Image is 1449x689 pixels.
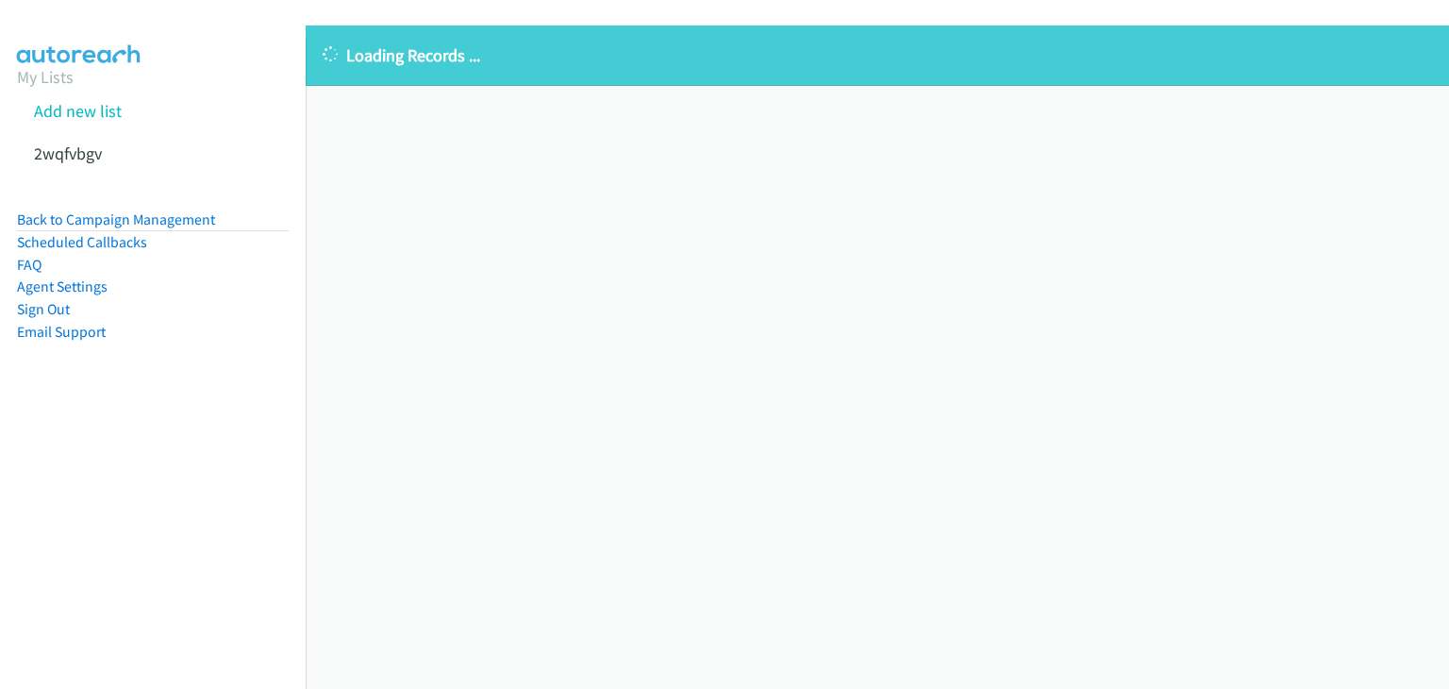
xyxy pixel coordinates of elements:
a: 2wqfvbgv [34,143,102,164]
p: Loading Records ... [323,42,1432,68]
a: My Lists [17,66,74,88]
a: Back to Campaign Management [17,210,215,228]
a: Sign Out [17,300,70,318]
a: Agent Settings [17,277,108,295]
a: Add new list [34,100,122,122]
a: Email Support [17,323,106,341]
a: Scheduled Callbacks [17,233,147,251]
a: FAQ [17,256,42,274]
